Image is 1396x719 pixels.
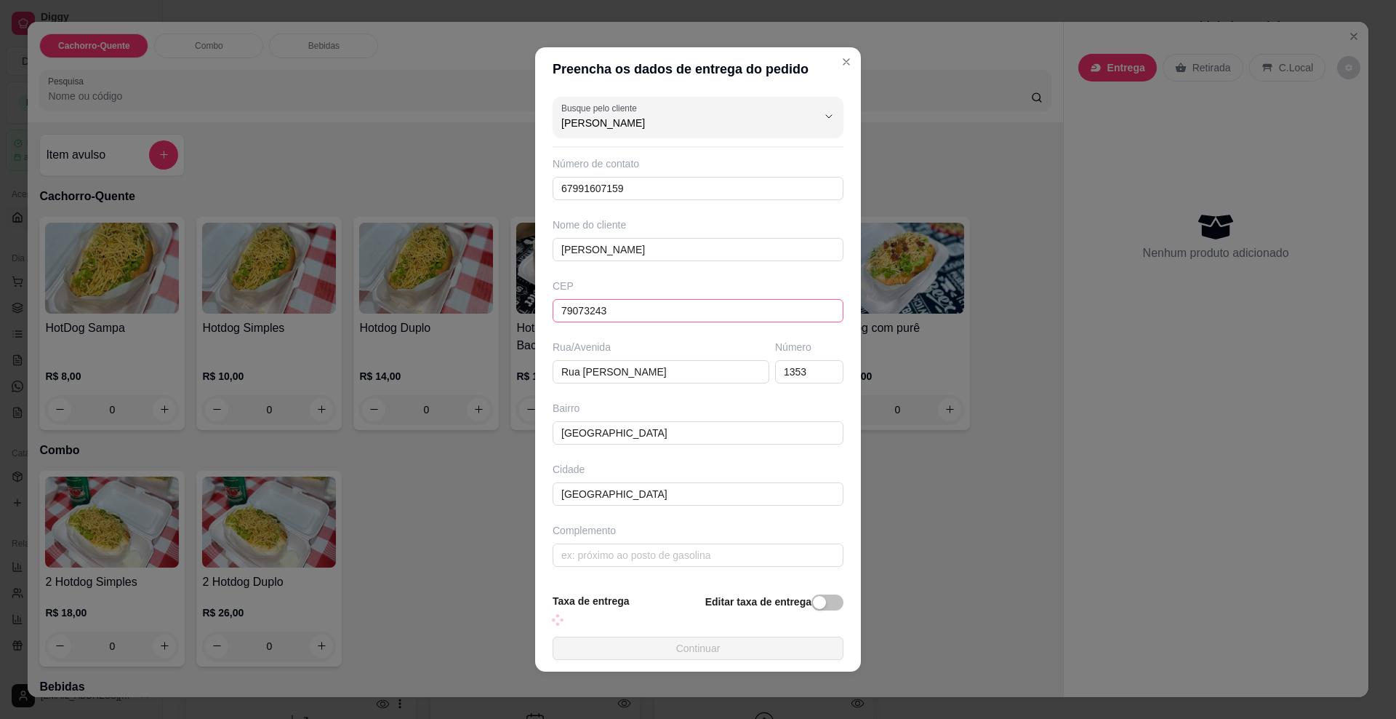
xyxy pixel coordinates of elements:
[705,596,811,608] strong: Editar taxa de entrega
[561,116,794,130] input: Busque pelo cliente
[561,102,642,114] label: Busque pelo cliente
[553,544,843,567] input: ex: próximo ao posto de gasolina
[553,523,843,538] div: Complemento
[553,218,843,232] div: Nome do cliente
[553,177,843,200] input: Ex.: (11) 9 8888-9999
[553,637,843,660] button: Continuar
[535,47,861,91] header: Preencha os dados de entrega do pedido
[553,156,843,171] div: Número de contato
[553,279,843,293] div: CEP
[553,360,769,384] input: Ex.: Rua Oscar Freire
[553,482,843,506] input: Ex.: Santo André
[817,105,841,128] button: Show suggestions
[553,340,769,354] div: Rua/Avenida
[553,401,843,416] div: Bairro
[553,462,843,477] div: Cidade
[553,421,843,445] input: Ex.: Bairro Jardim
[835,50,858,74] button: Close
[775,360,843,384] input: Ex.: 44
[775,340,843,354] div: Número
[553,595,630,607] strong: Taxa de entrega
[553,238,843,261] input: Ex.: João da Silva
[553,299,843,322] input: Ex.: 00000-000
